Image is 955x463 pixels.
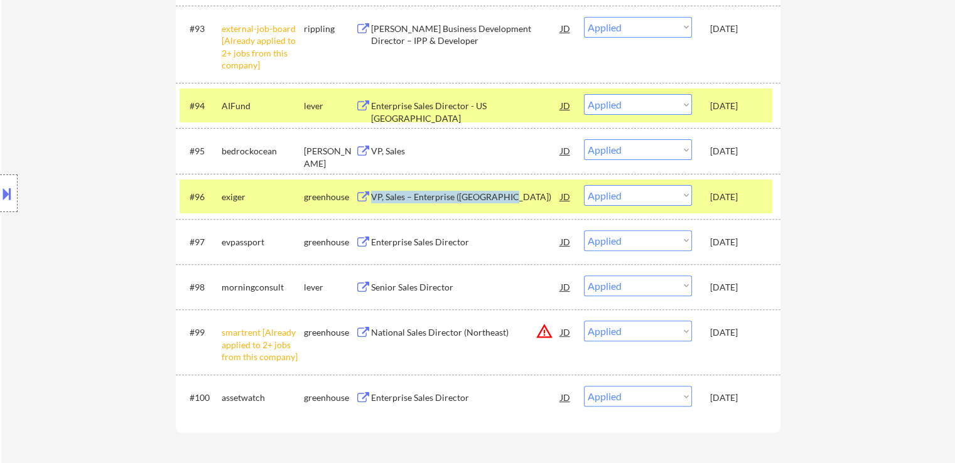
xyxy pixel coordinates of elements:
div: smartrent [Already applied to 2+ jobs from this company] [222,326,304,363]
div: greenhouse [304,326,355,339]
div: JD [559,386,572,408]
div: [DATE] [710,281,765,294]
div: morningconsult [222,281,304,294]
div: JD [559,94,572,117]
div: VP, Sales [371,145,561,157]
div: rippling [304,23,355,35]
div: [DATE] [710,23,765,35]
div: VP, Sales – Enterprise ([GEOGRAPHIC_DATA]) [371,191,561,203]
div: [DATE] [710,191,765,203]
div: evpassport [222,236,304,248]
div: greenhouse [304,236,355,248]
div: JD [559,139,572,162]
button: warning_amber [536,322,553,340]
div: JD [559,17,572,40]
div: [DATE] [710,145,765,157]
div: JD [559,321,572,343]
div: AIFund [222,100,304,112]
div: lever [304,281,355,294]
div: Senior Sales Director [371,281,561,294]
div: [DATE] [710,326,765,339]
div: #100 [190,391,212,404]
div: Enterprise Sales Director [371,236,561,248]
div: JD [559,275,572,298]
div: external-job-board [Already applied to 2+ jobs from this company] [222,23,304,72]
div: bedrockocean [222,145,304,157]
div: #93 [190,23,212,35]
div: National Sales Director (Northeast) [371,326,561,339]
div: JD [559,185,572,208]
div: [DATE] [710,236,765,248]
div: greenhouse [304,191,355,203]
div: Enterprise Sales Director [371,391,561,404]
div: [DATE] [710,391,765,404]
div: greenhouse [304,391,355,404]
div: JD [559,230,572,253]
div: Enterprise Sales Director - US [GEOGRAPHIC_DATA] [371,100,561,124]
div: [PERSON_NAME] Business Development Director – IPP & Developer [371,23,561,47]
div: exiger [222,191,304,203]
div: lever [304,100,355,112]
div: [DATE] [710,100,765,112]
div: #99 [190,326,212,339]
div: assetwatch [222,391,304,404]
div: [PERSON_NAME] [304,145,355,169]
